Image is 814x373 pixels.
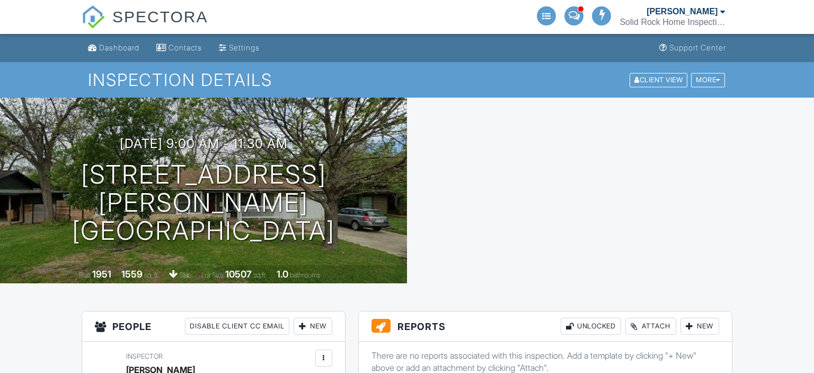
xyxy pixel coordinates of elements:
div: Client View [630,73,687,87]
h1: Inspection Details [88,71,725,89]
a: Settings [215,38,264,58]
div: Disable Client CC Email [185,318,289,335]
a: Support Center [655,38,730,58]
div: Dashboard [99,43,139,52]
span: SPECTORA [112,5,208,28]
h1: [STREET_ADDRESS][PERSON_NAME] [GEOGRAPHIC_DATA] [17,161,390,245]
div: Unlocked [561,318,621,335]
div: Contacts [169,43,202,52]
span: Inspector [126,352,163,360]
div: Settings [229,43,260,52]
span: Lot Size [201,271,224,279]
div: 1.0 [277,268,288,280]
div: New [294,318,332,335]
div: Solid Rock Home Inspections [620,17,725,28]
h3: People [82,311,345,342]
div: 1559 [121,268,143,280]
span: Built [79,271,91,279]
div: New [680,318,719,335]
div: [PERSON_NAME] [647,6,718,17]
a: Dashboard [84,38,144,58]
a: Contacts [152,38,206,58]
a: SPECTORA [82,16,208,36]
span: sq. ft. [144,271,159,279]
div: Attach [625,318,676,335]
span: sq.ft. [253,271,267,279]
img: The Best Home Inspection Software - Spectora [82,5,105,29]
a: Client View [629,75,690,83]
div: 1951 [92,268,111,280]
span: slab [180,271,191,279]
h3: [DATE] 9:00 am - 11:30 am [120,136,288,151]
div: Support Center [669,43,726,52]
span: bathrooms [290,271,320,279]
div: 10507 [225,268,252,280]
h3: Reports [359,311,732,342]
div: More [691,73,725,87]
